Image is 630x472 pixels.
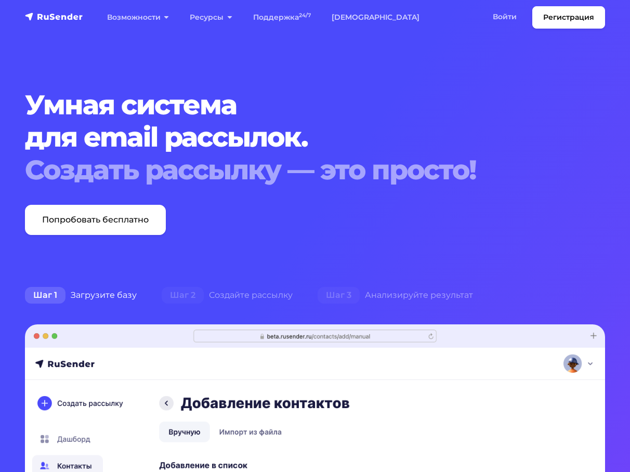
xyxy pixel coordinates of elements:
[97,7,179,28] a: Возможности
[25,205,166,235] a: Попробовать бесплатно
[532,6,605,29] a: Регистрация
[25,89,605,186] h1: Умная система для email рассылок.
[305,285,485,306] div: Анализируйте результат
[25,154,605,186] div: Создать рассылку — это просто!
[179,7,242,28] a: Ресурсы
[243,7,321,28] a: Поддержка24/7
[321,7,430,28] a: [DEMOGRAPHIC_DATA]
[149,285,305,306] div: Создайте рассылку
[299,12,311,19] sup: 24/7
[25,287,65,304] span: Шаг 1
[482,6,527,28] a: Войти
[318,287,360,304] span: Шаг 3
[162,287,204,304] span: Шаг 2
[12,285,149,306] div: Загрузите базу
[25,11,83,22] img: RuSender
